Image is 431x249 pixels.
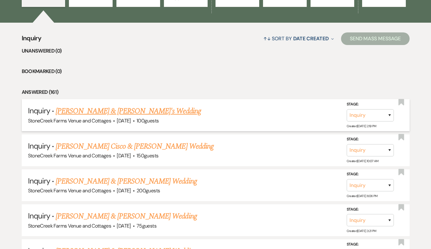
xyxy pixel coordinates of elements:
[347,159,378,163] span: Created: [DATE] 10:07 AM
[137,152,158,159] span: 150 guests
[56,211,197,222] a: [PERSON_NAME] & [PERSON_NAME] Wedding
[117,223,131,229] span: [DATE]
[117,152,131,159] span: [DATE]
[28,106,50,116] span: Inquiry
[28,152,111,159] span: StoneCreek Farms Venue and Cottages
[347,206,394,213] label: Stage:
[28,176,50,186] span: Inquiry
[117,117,131,124] span: [DATE]
[28,223,111,229] span: StoneCreek Farms Venue and Cottages
[137,187,160,194] span: 200 guests
[56,176,197,187] a: [PERSON_NAME] & [PERSON_NAME] Wedding
[137,223,156,229] span: 75 guests
[347,124,376,128] span: Created: [DATE] 2:19 PM
[263,35,271,42] span: ↑↓
[347,171,394,178] label: Stage:
[347,136,394,143] label: Stage:
[261,30,336,47] button: Sort By Date Created
[56,141,214,152] a: [PERSON_NAME] Cisco & [PERSON_NAME] Wedding
[22,88,410,96] li: Answered (161)
[347,241,394,248] label: Stage:
[28,141,50,151] span: Inquiry
[22,67,410,76] li: Bookmarked (0)
[22,47,410,55] li: Unanswered (0)
[22,33,42,47] span: Inquiry
[28,211,50,221] span: Inquiry
[347,101,394,108] label: Stage:
[293,35,329,42] span: Date Created
[341,32,410,45] button: Send Mass Message
[28,117,111,124] span: StoneCreek Farms Venue and Cottages
[347,229,376,233] span: Created: [DATE] 3:21 PM
[347,194,378,198] span: Created: [DATE] 6:06 PM
[28,187,111,194] span: StoneCreek Farms Venue and Cottages
[137,117,159,124] span: 100 guests
[56,105,201,117] a: [PERSON_NAME] & [PERSON_NAME]'s Wedding
[117,187,131,194] span: [DATE]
